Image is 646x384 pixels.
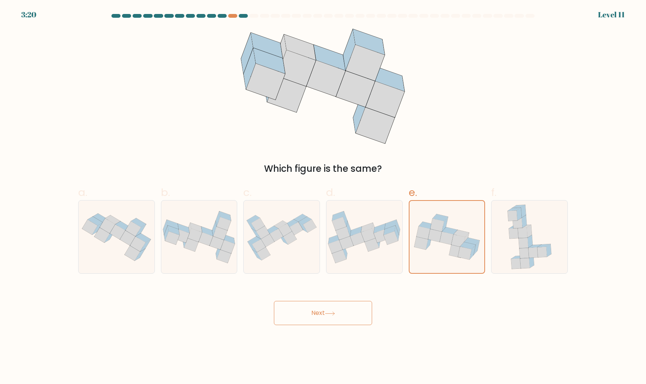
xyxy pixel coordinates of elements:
div: Level 11 [598,9,625,20]
span: b. [161,185,170,200]
button: Next [274,301,372,325]
span: e. [409,185,417,200]
div: 3:20 [21,9,36,20]
span: d. [326,185,335,200]
span: a. [78,185,87,200]
span: c. [243,185,252,200]
div: Which figure is the same? [83,162,563,176]
span: f. [491,185,496,200]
